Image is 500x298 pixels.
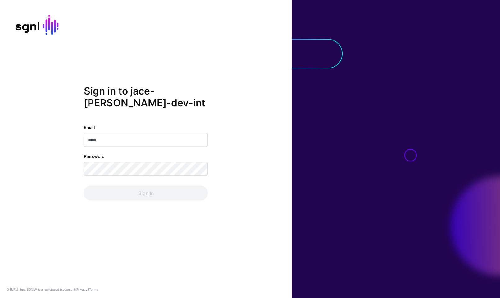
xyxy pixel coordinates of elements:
label: Password [84,153,105,159]
label: Email [84,124,95,130]
a: Privacy [76,287,88,291]
h2: Sign in to jace-[PERSON_NAME]-dev-int [84,85,208,109]
div: © [URL], Inc. SGNL® is a registered trademark. & [6,287,98,292]
a: Terms [89,287,98,291]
